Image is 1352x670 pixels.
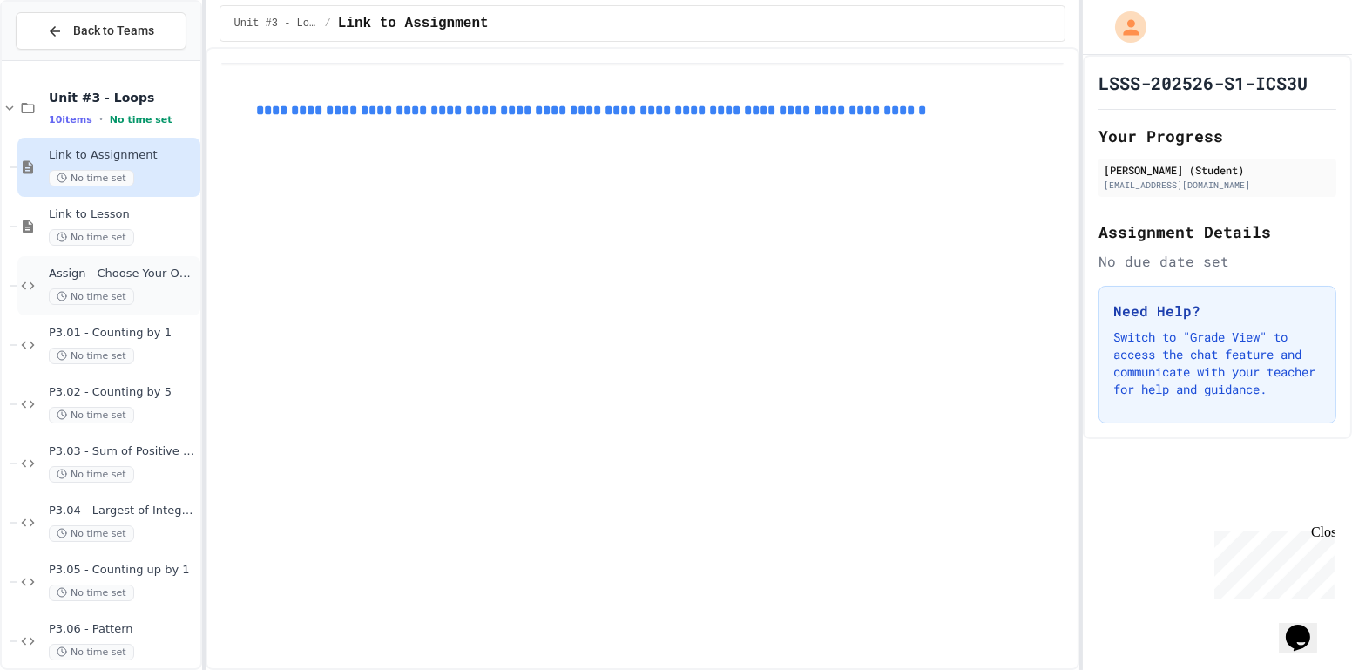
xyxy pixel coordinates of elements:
[49,622,197,637] span: P3.06 - Pattern
[49,585,134,601] span: No time set
[1104,162,1331,178] div: [PERSON_NAME] (Student)
[99,112,103,126] span: •
[1113,328,1322,398] p: Switch to "Grade View" to access the chat feature and communicate with your teacher for help and ...
[110,114,172,125] span: No time set
[49,229,134,246] span: No time set
[1098,251,1336,272] div: No due date set
[1098,220,1336,244] h2: Assignment Details
[234,17,318,30] span: Unit #3 - Loops
[1207,524,1335,599] iframe: chat widget
[49,288,134,305] span: No time set
[49,148,197,163] span: Link to Assignment
[1104,179,1331,192] div: [EMAIL_ADDRESS][DOMAIN_NAME]
[1098,124,1336,148] h2: Your Progress
[49,114,92,125] span: 10 items
[16,12,186,50] button: Back to Teams
[49,407,134,423] span: No time set
[1113,301,1322,321] h3: Need Help?
[73,22,154,40] span: Back to Teams
[49,563,197,578] span: P3.05 - Counting up by 1
[49,444,197,459] span: P3.03 - Sum of Positive Integers
[49,348,134,364] span: No time set
[7,7,120,111] div: Chat with us now!Close
[1098,71,1308,95] h1: LSSS-202526-S1-ICS3U
[1279,600,1335,653] iframe: chat widget
[49,385,197,400] span: P3.02 - Counting by 5
[49,207,197,222] span: Link to Lesson
[49,326,197,341] span: P3.01 - Counting by 1
[49,90,197,105] span: Unit #3 - Loops
[49,504,197,518] span: P3.04 - Largest of Integers
[325,17,331,30] span: /
[49,170,134,186] span: No time set
[1097,7,1151,47] div: My Account
[49,267,197,281] span: Assign - Choose Your Own Adventure
[49,525,134,542] span: No time set
[49,466,134,483] span: No time set
[49,644,134,660] span: No time set
[338,13,489,34] span: Link to Assignment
